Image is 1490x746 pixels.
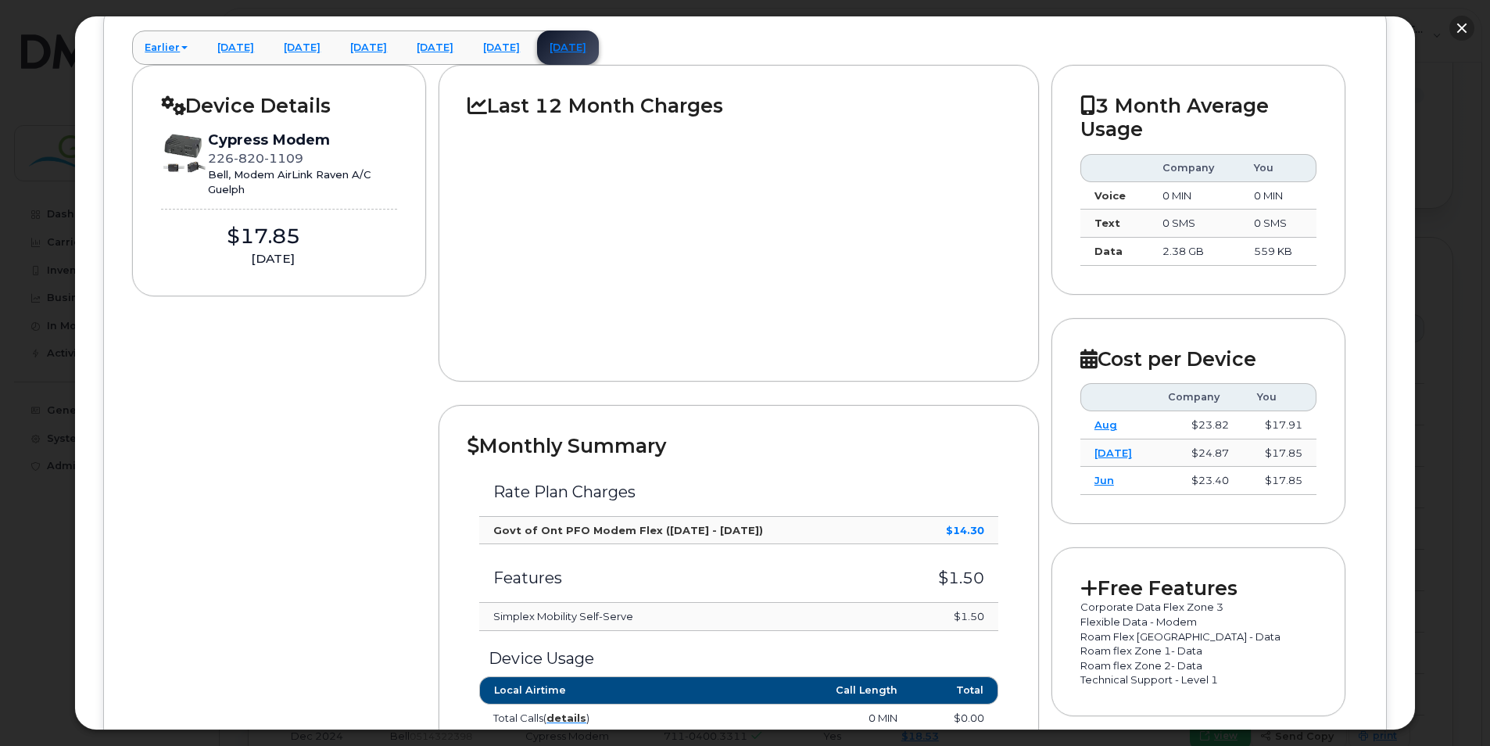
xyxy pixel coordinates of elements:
td: $24.87 [1154,439,1243,468]
h2: Monthly Summary [467,434,1010,457]
td: $0.00 [912,705,998,733]
h3: Device Usage [479,650,998,667]
h3: Features [493,569,880,586]
p: Technical Support - Level 1 [1080,672,1316,687]
td: Simplex Mobility Self-Serve [479,603,894,631]
p: Roam flex Zone 1- Data [1080,644,1316,658]
strong: Govt of Ont PFO Modem Flex ([DATE] - [DATE]) [493,524,763,536]
h3: $1.50 [908,569,983,586]
p: Roam flex Zone 2- Data [1080,658,1316,673]
th: Call Length [696,676,912,705]
p: Flexible Data - Modem [1080,615,1316,629]
a: Aug [1094,418,1117,431]
th: Local Airtime [479,676,696,705]
a: [DATE] [1094,447,1132,459]
p: Corporate Data Flex Zone 3 [1080,600,1316,615]
td: $17.91 [1243,411,1316,439]
a: Jun [1094,474,1114,486]
td: Total Calls [479,705,696,733]
td: $23.40 [1154,467,1243,495]
td: $17.85 [1243,467,1316,495]
span: ( ) [543,712,589,724]
th: Total [912,676,998,705]
td: $1.50 [894,603,998,631]
h2: Cost per Device [1080,347,1316,371]
h3: Rate Plan Charges [493,483,984,500]
strong: $14.30 [946,524,984,536]
td: $23.82 [1154,411,1243,439]
p: Roam Flex [GEOGRAPHIC_DATA] - Data [1080,629,1316,644]
h2: Free Features [1080,576,1316,600]
a: details [546,712,586,724]
th: Company [1154,383,1243,411]
td: $17.85 [1243,439,1316,468]
th: You [1243,383,1316,411]
td: 0 MIN [696,705,912,733]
